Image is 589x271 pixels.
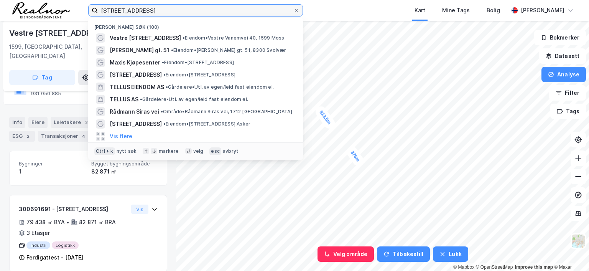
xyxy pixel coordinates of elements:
div: esc [209,147,221,155]
span: Maxis Kjøpesenter [110,58,160,67]
div: [PERSON_NAME] [521,6,564,15]
span: • [163,121,166,127]
button: Tags [550,104,586,119]
span: [STREET_ADDRESS] [110,70,162,79]
span: Vestre [STREET_ADDRESS] [110,33,181,43]
div: • [66,219,69,225]
div: 79 438 ㎡ BYA [26,218,65,227]
div: Kart [415,6,425,15]
span: TELLUS EIENDOM AS [110,83,164,92]
span: TELLUS AS [110,95,138,104]
span: • [163,72,166,78]
button: Velg område [318,246,374,262]
div: velg [193,148,204,154]
span: • [183,35,185,41]
div: nytt søk [117,148,137,154]
span: • [171,47,173,53]
div: 1599, [GEOGRAPHIC_DATA], [GEOGRAPHIC_DATA] [9,42,132,61]
button: Vis flere [110,132,132,141]
button: Vis [131,205,148,214]
span: Eiendom • Vestre Vanemvei 40, 1599 Moss [183,35,285,41]
button: Analyse [541,67,586,82]
img: Z [571,234,586,248]
button: Tilbakestill [377,246,430,262]
div: 300691691 - [STREET_ADDRESS] [19,205,128,214]
div: 2 [24,132,32,140]
img: realnor-logo.934646d98de889bb5806.png [12,2,70,18]
input: Søk på adresse, matrikkel, gårdeiere, leietakere eller personer [98,5,293,16]
div: Kontrollprogram for chat [551,234,589,271]
div: 3 Etasjer [26,228,50,238]
div: Leietakere [51,117,93,128]
span: Område • Rådmann Siras vei, 1712 [GEOGRAPHIC_DATA] [161,109,292,115]
div: [PERSON_NAME] søk (100) [88,18,303,32]
span: Eiendom • [STREET_ADDRESS] [162,59,234,66]
div: 1 [19,167,85,176]
span: Eiendom • [PERSON_NAME] gt. 51, 8300 Svolvær [171,47,286,53]
button: Bokmerker [534,30,586,45]
div: avbryt [223,148,239,154]
button: Filter [549,85,586,101]
span: Bygninger [19,160,85,167]
span: Bygget bygningsområde [91,160,158,167]
a: Mapbox [453,264,474,270]
span: Eiendom • [STREET_ADDRESS] Asker [163,121,250,127]
span: Eiendom • [STREET_ADDRESS] [163,72,235,78]
span: [STREET_ADDRESS] [110,119,162,129]
span: • [166,84,168,90]
div: 4 [80,132,87,140]
button: Tag [9,70,75,85]
span: Rådmann Siras vei [110,107,159,116]
a: Improve this map [515,264,553,270]
div: 82 871 ㎡ [91,167,158,176]
span: • [140,96,142,102]
span: Gårdeiere • Utl. av egen/leid fast eiendom el. [140,96,248,102]
div: 2 [82,119,90,126]
div: Transaksjoner [38,131,90,142]
div: Map marker [313,104,337,131]
div: Info [9,117,25,128]
div: Eiere [28,117,48,128]
button: Lukk [433,246,468,262]
span: • [161,109,163,114]
span: [PERSON_NAME] gt. 51 [110,46,169,55]
span: Gårdeiere • Utl. av egen/leid fast eiendom el. [166,84,274,90]
iframe: Chat Widget [551,234,589,271]
a: OpenStreetMap [476,264,513,270]
div: Mine Tags [442,6,470,15]
button: Datasett [539,48,586,64]
div: Bolig [487,6,500,15]
div: Vestre [STREET_ADDRESS] [9,27,110,39]
div: Ctrl + k [94,147,115,155]
div: 931 050 885 [31,91,61,97]
span: • [162,59,164,65]
div: markere [159,148,179,154]
div: ESG [9,131,35,142]
div: 82 871 ㎡ BRA [79,218,116,227]
div: Ferdigattest - [DATE] [26,253,83,262]
div: Map marker [345,145,365,168]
